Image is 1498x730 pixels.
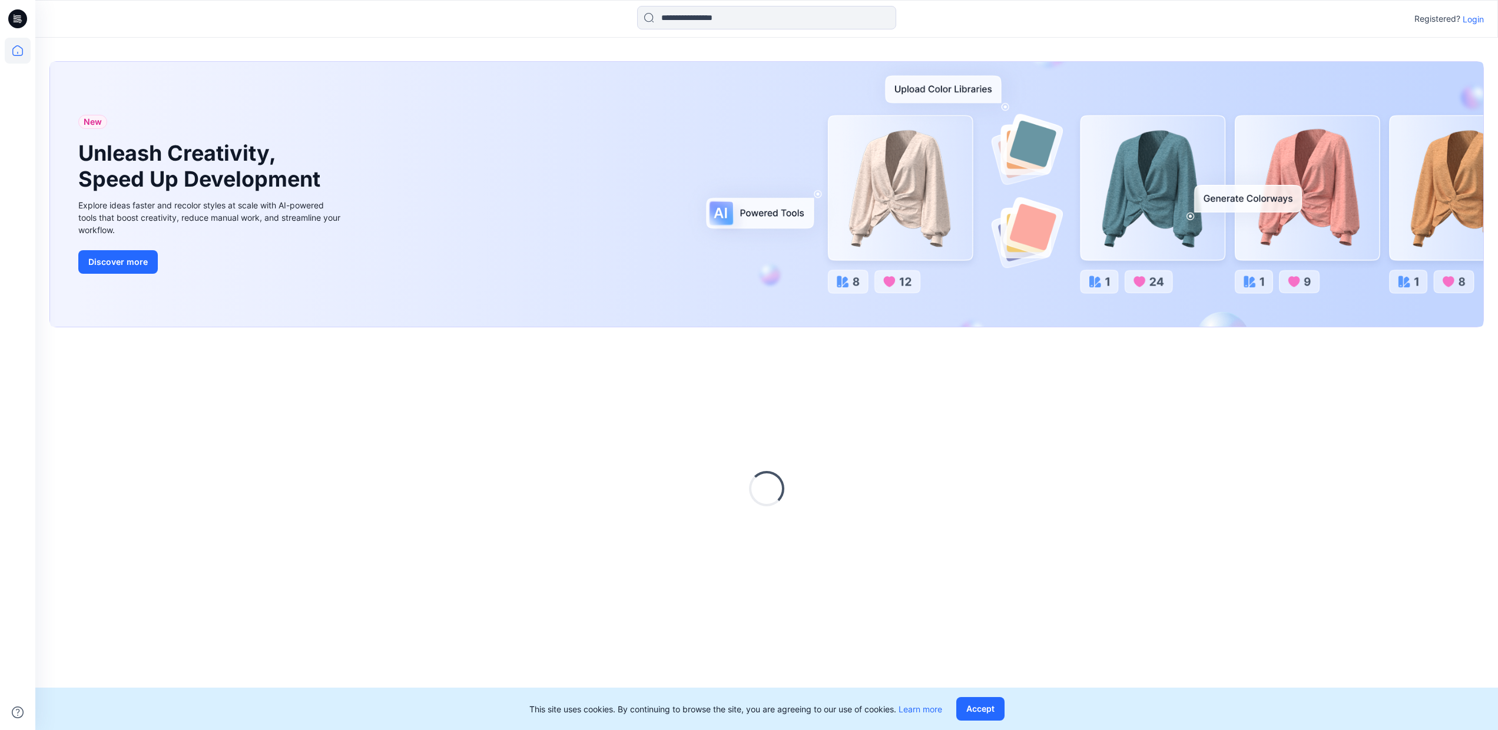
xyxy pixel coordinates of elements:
[84,115,102,129] span: New
[1463,13,1484,25] p: Login
[1414,12,1460,26] p: Registered?
[78,250,158,274] button: Discover more
[78,199,343,236] div: Explore ideas faster and recolor styles at scale with AI-powered tools that boost creativity, red...
[899,704,942,714] a: Learn more
[956,697,1005,721] button: Accept
[78,250,343,274] a: Discover more
[78,141,326,191] h1: Unleash Creativity, Speed Up Development
[529,703,942,715] p: This site uses cookies. By continuing to browse the site, you are agreeing to our use of cookies.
